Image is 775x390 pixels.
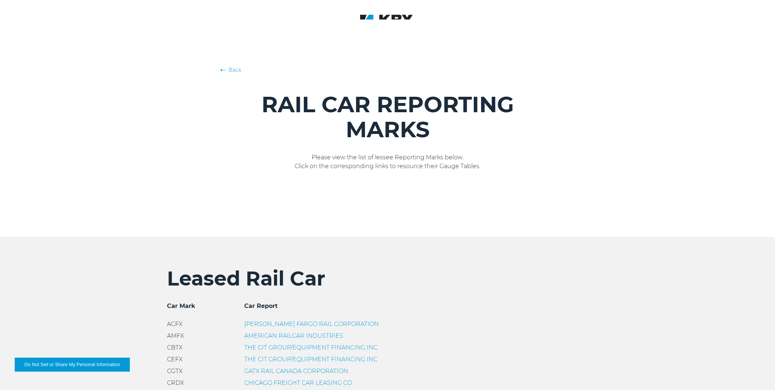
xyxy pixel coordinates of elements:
button: Do Not Sell or Share My Personal Information [15,358,130,372]
span: CEFX [167,356,182,363]
span: CBTX [167,344,182,351]
a: THE CIT GROUP/EQUIPMENT FINANCING INC [244,344,377,351]
span: CRDX [167,379,184,386]
a: AMERICAN RAILCAR INDUSTRIES [244,332,343,339]
img: KBX Logistics [360,15,415,24]
a: CHICAGO FREIGHT CAR LEASING CO [244,379,352,386]
span: AMFX [167,332,184,339]
a: Back [220,66,555,74]
span: Car Report [244,302,278,309]
p: Please view the list of lessee Reporting Marks below. Click on the corresponding links to resourc... [220,153,555,171]
h1: RAIL CAR REPORTING MARKS [220,92,555,142]
span: ACFX [167,320,182,327]
span: Car Mark [167,302,195,309]
a: [PERSON_NAME] FARGO RAIL CORPORATION [244,320,379,327]
a: GATX RAIL CANADA CORPORATION [244,368,348,375]
h2: Leased Rail Car [167,266,608,291]
span: CGTX [167,368,182,375]
a: THE CIT GROUP/EQUIPMENT FINANCING INC [244,356,377,363]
